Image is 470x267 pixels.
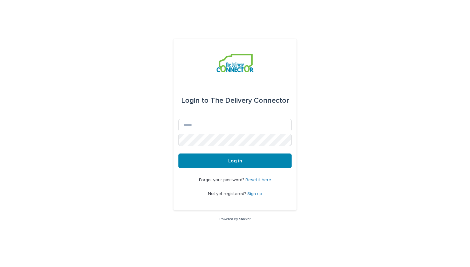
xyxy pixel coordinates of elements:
[181,92,289,109] div: The Delivery Connector
[219,217,250,221] a: Powered By Stacker
[178,153,292,168] button: Log in
[199,178,245,182] span: Forgot your password?
[217,54,253,72] img: aCWQmA6OSGG0Kwt8cj3c
[208,192,247,196] span: Not yet registered?
[245,178,271,182] a: Reset it here
[247,192,262,196] a: Sign up
[181,97,209,104] span: Login to
[228,158,242,163] span: Log in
